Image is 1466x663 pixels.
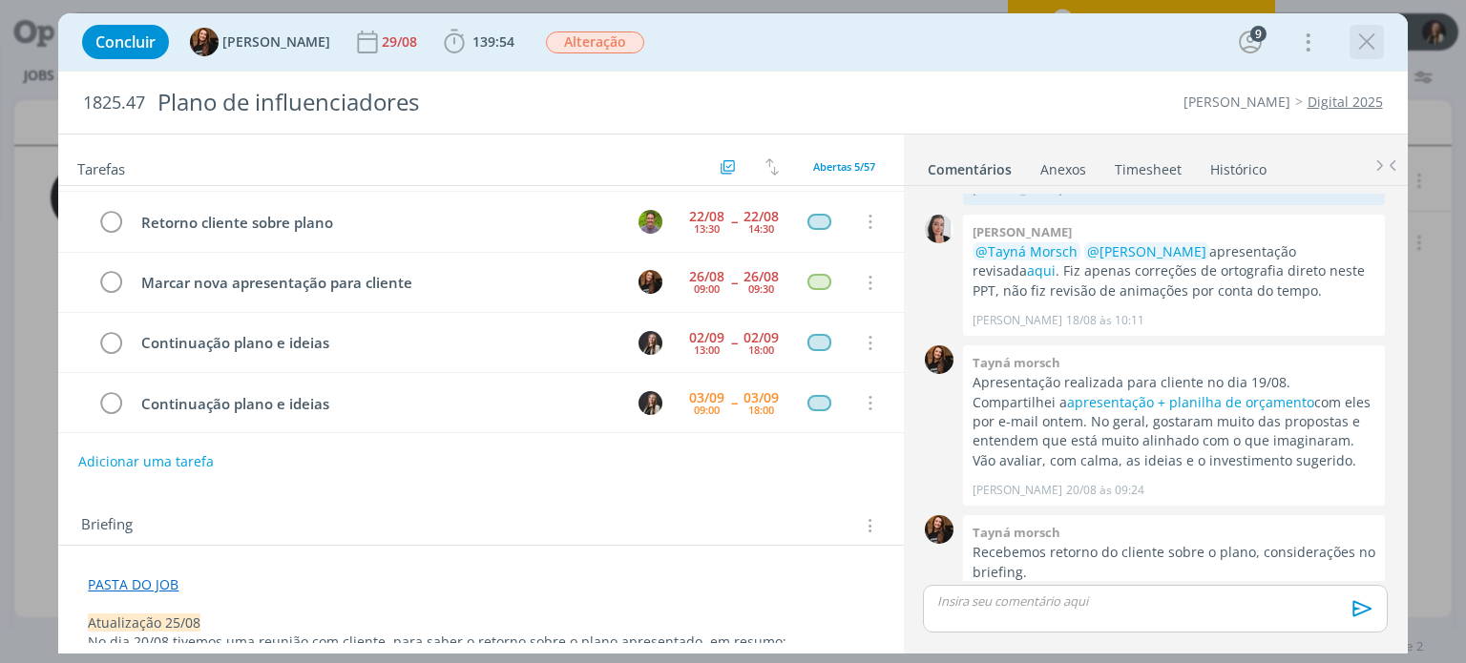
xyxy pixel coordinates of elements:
span: -- [731,396,737,409]
img: T [925,515,953,544]
button: Adicionar uma tarefa [77,445,215,479]
button: 139:54 [439,27,519,57]
div: 13:30 [694,223,720,234]
a: apresentação + planilha de orçamento [1067,393,1314,411]
span: -- [731,215,737,228]
div: 02/09 [689,331,724,344]
span: 20/08 às 09:24 [1066,482,1144,499]
p: Recebemos retorno do cliente sobre o plano, considerações no briefing. [973,543,1375,582]
div: 13:00 [694,344,720,355]
b: Tayná morsch [973,354,1060,371]
a: [PERSON_NAME] [1183,93,1290,111]
button: L [637,328,665,357]
div: Marcar nova apresentação para cliente [133,271,620,295]
div: 29/08 [382,35,421,49]
div: Anexos [1040,160,1086,179]
div: 18:00 [748,404,774,415]
span: Tarefas [77,155,125,178]
span: 1825.47 [83,93,145,114]
span: [PERSON_NAME] [222,35,330,49]
a: Histórico [1209,152,1267,179]
a: Comentários [927,152,1013,179]
button: L [637,388,665,417]
span: @[PERSON_NAME] [1087,242,1206,260]
span: Alteração [546,31,644,53]
img: arrow-down-up.svg [765,158,779,176]
div: dialog [58,13,1407,653]
span: 139:54 [472,32,514,51]
b: [PERSON_NAME] [973,223,1072,240]
div: 09:30 [748,283,774,294]
span: Briefing [81,513,133,538]
div: 09:00 [694,283,720,294]
div: 9 [1250,26,1267,42]
div: 03/09 [689,391,724,404]
span: -- [731,336,737,349]
div: 09:00 [694,404,720,415]
img: L [639,391,662,415]
img: C [925,215,953,243]
div: 03/09 [743,391,779,404]
img: T [639,210,662,234]
div: 18:00 [748,344,774,355]
a: Digital 2025 [1308,93,1383,111]
img: L [639,331,662,355]
div: 22/08 [689,210,724,223]
b: Tayná morsch [973,524,1060,541]
p: No dia 20/08 tivemos uma reunião com cliente, para saber o retorno sobre o plano apresentado, em ... [88,632,873,652]
p: [PERSON_NAME] [973,312,1062,329]
span: @Tayná Morsch [975,242,1078,260]
a: aqui [1027,261,1056,280]
span: Atualização 25/08 [88,613,200,632]
span: Abertas 5/57 [813,159,875,174]
div: 14:30 [748,223,774,234]
button: Alteração [545,31,645,54]
div: Plano de influenciadores [149,79,833,126]
div: Continuação plano e ideias [133,331,620,355]
p: [PERSON_NAME] [973,482,1062,499]
span: Concluir [95,34,156,50]
p: Apresentação realizada para cliente no dia 19/08. Compartilhei a com eles por e-mail ontem. No ge... [973,373,1375,470]
button: T [637,207,665,236]
p: apresentação revisada . Fiz apenas correções de ortografia direto neste PPT, não fiz revisão de a... [973,242,1375,300]
button: T [637,268,665,297]
span: 18/08 às 10:11 [1066,312,1144,329]
div: 26/08 [689,270,724,283]
img: T [639,270,662,294]
button: Concluir [82,25,169,59]
div: Continuação plano e ideias [133,392,620,416]
button: T[PERSON_NAME] [190,28,330,56]
div: Retorno cliente sobre plano [133,211,620,235]
button: 9 [1235,27,1266,57]
div: 22/08 [743,210,779,223]
span: -- [731,276,737,289]
div: 02/09 [743,331,779,344]
a: Timesheet [1114,152,1183,179]
a: PASTA DO JOB [88,575,178,593]
img: T [190,28,219,56]
div: 26/08 [743,270,779,283]
img: T [925,345,953,374]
